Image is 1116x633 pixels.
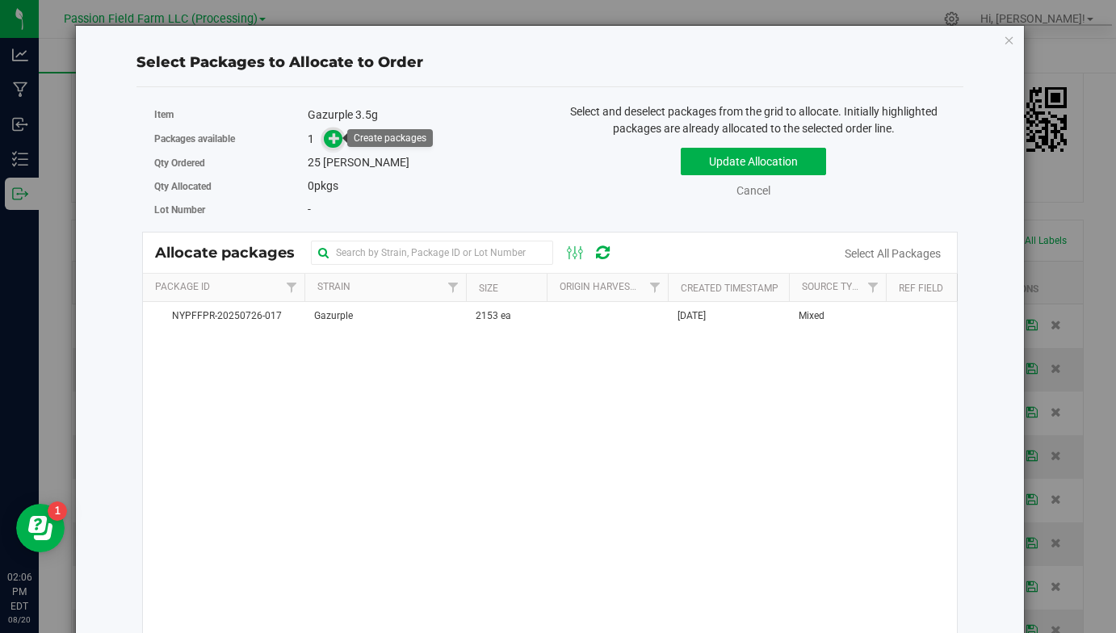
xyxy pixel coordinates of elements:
span: pkgs [308,179,338,192]
input: Search by Strain, Package ID or Lot Number [311,241,553,265]
a: Select All Packages [845,247,941,260]
label: Qty Allocated [154,179,308,194]
span: Select and deselect packages from the grid to allocate. Initially highlighted packages are alread... [570,105,938,135]
div: Create packages [354,132,426,144]
button: Update Allocation [681,148,826,175]
span: - [308,203,311,216]
a: Ref Field [899,283,943,294]
a: Filter [641,274,668,301]
a: Filter [439,274,466,301]
span: 1 [308,132,314,145]
span: 25 [308,156,321,169]
a: Source Type [802,281,864,292]
span: [PERSON_NAME] [323,156,409,169]
label: Qty Ordered [154,156,308,170]
a: Package Id [155,281,210,292]
span: 0 [308,179,314,192]
span: NYPFFPR-20250726-017 [153,308,295,324]
label: Item [154,107,308,122]
a: Strain [317,281,350,292]
a: Cancel [736,184,770,197]
div: Select Packages to Allocate to Order [136,52,963,73]
iframe: Resource center unread badge [48,501,67,521]
iframe: Resource center [16,504,65,552]
a: Size [479,283,498,294]
a: Origin Harvests [560,281,641,292]
span: [DATE] [678,308,706,324]
span: Mixed [799,308,824,324]
div: Gazurple 3.5g [308,107,538,124]
a: Filter [278,274,304,301]
label: Lot Number [154,203,308,217]
a: Created Timestamp [681,283,778,294]
span: 2153 ea [476,308,511,324]
span: Gazurple [314,308,353,324]
label: Packages available [154,132,308,146]
span: Allocate packages [155,244,311,262]
a: Filter [859,274,886,301]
